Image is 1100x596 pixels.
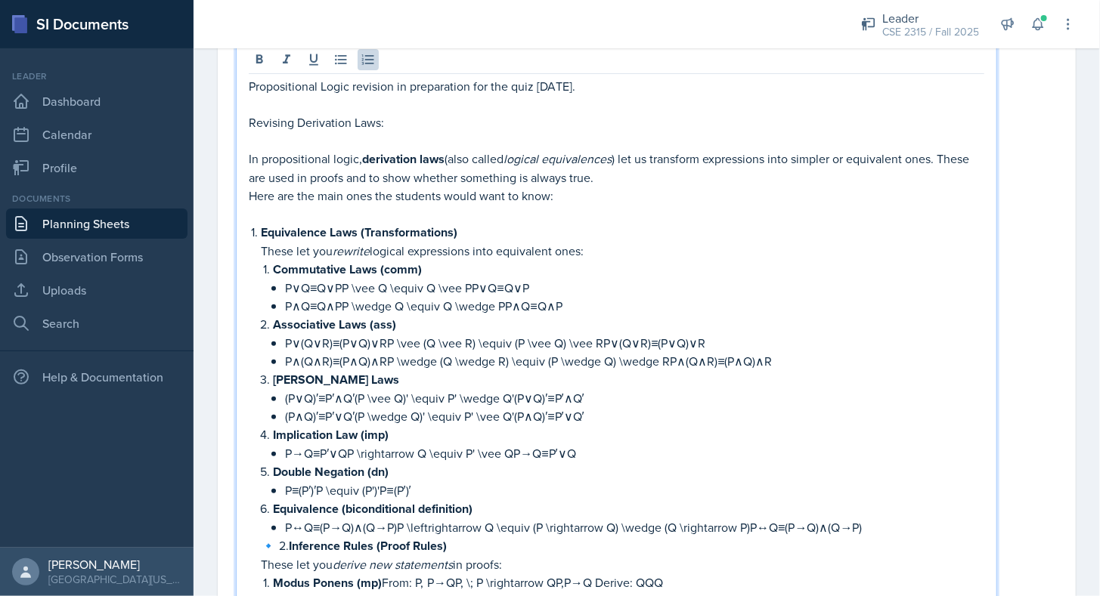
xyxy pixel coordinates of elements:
div: Leader [6,69,187,83]
p: These let you logical expressions into equivalent ones: [261,242,984,260]
strong: Double Negation (dn) [273,463,389,480]
p: 🔹 2. [261,536,984,555]
p: P∨Q≡Q∨PP \vee Q \equiv Q \vee PP∨Q≡Q∨P [285,279,984,297]
strong: derivation laws [362,150,445,168]
em: rewrite [333,242,370,259]
p: P∧(Q∧R)≡(P∧Q)∧RP \wedge (Q \wedge R) \equiv (P \wedge Q) \wedge RP∧(Q∧R)≡(P∧Q)∧R [285,352,984,370]
p: Revising Derivation Laws: [249,113,984,131]
p: (P∨Q)′≡P′∧Q′(P \vee Q)' \equiv P' \wedge Q'(P∨Q)′≡P′∧Q′ [285,389,984,407]
a: Search [6,308,187,338]
div: Help & Documentation [6,362,187,392]
p: These let you in proofs: [261,555,984,573]
p: In propositional logic, (also called ) let us transform expressions into simpler or equivalent on... [249,150,984,187]
div: CSE 2315 / Fall 2025 [882,24,979,40]
div: [PERSON_NAME] [48,557,181,572]
strong: Commutative Laws (comm) [273,261,422,278]
p: P∨(Q∨R)≡(P∨Q)∨RP \vee (Q \vee R) \equiv (P \vee Q) \vee RP∨(Q∨R)≡(P∨Q)∨R [285,334,984,352]
em: derive new statements [333,556,453,573]
p: Propositional Logic revision in preparation for the quiz [DATE]. [249,77,984,95]
div: Documents [6,192,187,205]
a: Planning Sheets [6,208,187,239]
em: logical equivalences [504,150,612,167]
a: Profile [6,153,187,183]
div: Leader [882,9,979,27]
p: From: P, P→QP, \; P \rightarrow QP,P→Q Derive: QQQ [273,573,984,592]
p: P∧Q≡Q∧PP \wedge Q \equiv Q \wedge PP∧Q≡Q∧P [285,297,984,315]
a: Observation Forms [6,242,187,272]
a: Calendar [6,119,187,150]
div: [GEOGRAPHIC_DATA][US_STATE] [48,572,181,587]
p: (P∧Q)′≡P′∨Q′(P \wedge Q)' \equiv P' \vee Q'(P∧Q)′≡P′∨Q′ [285,407,984,425]
p: P→Q≡P′∨QP \rightarrow Q \equiv P' \vee QP→Q≡P′∨Q [285,444,984,462]
strong: [PERSON_NAME] Laws [273,371,399,388]
strong: Implication Law (imp) [273,426,389,443]
strong: Equivalence (biconditional definition) [273,500,473,517]
a: Uploads [6,275,187,305]
strong: Inference Rules (Proof Rules) [289,537,447,554]
p: Here are the main ones the students would want to know: [249,187,984,205]
a: Dashboard [6,86,187,116]
strong: Equivalence Laws (Transformations) [261,224,457,241]
strong: Associative Laws (ass) [273,316,396,333]
p: P≡(P′)′P \equiv (P')'P≡(P′)′ [285,481,984,499]
strong: Modus Ponens (mp) [273,574,382,591]
p: P↔Q≡(P→Q)∧(Q→P)P \leftrightarrow Q \equiv (P \rightarrow Q) \wedge (Q \rightarrow P)P↔Q≡(P→Q)∧(Q→P) [285,518,984,536]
